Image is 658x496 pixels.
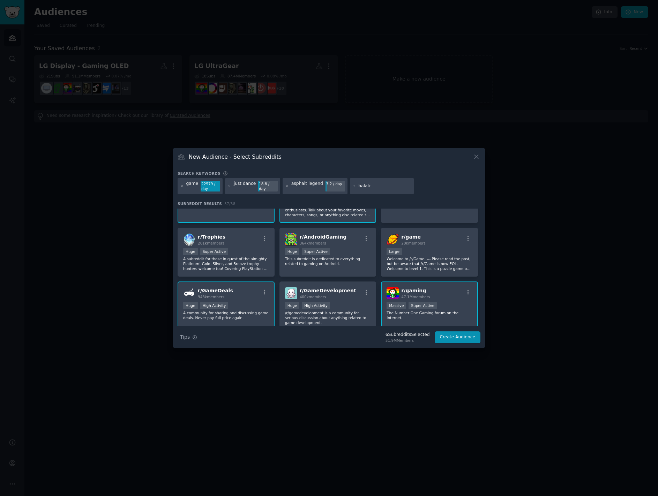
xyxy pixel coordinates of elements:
[358,183,411,189] input: New Keyword
[198,295,224,299] span: 943k members
[201,181,220,192] div: 22579 / day
[183,310,269,320] p: A community for sharing and discussing game deals. Never pay full price again.
[285,248,300,255] div: Huge
[300,241,326,245] span: 364k members
[302,302,330,309] div: High Activity
[387,256,472,271] p: Welcome to /r/Game. --- Please read the post, but be aware that /r/Game is now EOL. Welcome to le...
[180,333,190,341] span: Tips
[224,202,235,206] span: 37 / 38
[326,181,345,187] div: 3.2 / day
[401,234,421,240] span: r/ game
[200,248,229,255] div: Super Active
[183,256,269,271] p: A subreddit for those in quest of the almighty Platinum! Gold, Silver, and Bronze trophy hunters ...
[285,310,371,325] p: /r/gamedevelopment is a community for serious discussion about anything related to game development.
[387,248,402,255] div: Large
[186,181,199,192] div: game
[189,153,282,160] h3: New Audience - Select Subreddits
[435,331,481,343] button: Create Audience
[300,288,356,293] span: r/ GameDevelopment
[285,302,300,309] div: Huge
[401,241,425,245] span: 20k members
[386,332,430,338] div: 6 Subreddit s Selected
[285,203,371,217] p: The official subreddit for Just Dance enthusiasts. Talk about your favorite moves, characters, so...
[285,256,371,266] p: This subreddit is dedicated to everything related to gaming on Android.
[401,295,430,299] span: 47.1M members
[300,234,347,240] span: r/ AndroidGaming
[234,181,256,192] div: just dance
[387,302,406,309] div: Massive
[401,288,426,293] span: r/ gaming
[198,241,224,245] span: 201k members
[183,233,195,246] img: Trophies
[200,302,229,309] div: High Activity
[178,331,200,343] button: Tips
[302,248,330,255] div: Super Active
[178,201,222,206] span: Subreddit Results
[387,310,472,320] p: The Number One Gaming forum on the Internet.
[258,181,278,192] div: 18.8 / day
[183,302,198,309] div: Huge
[386,338,430,343] div: 51.9M Members
[183,248,198,255] div: Huge
[300,295,326,299] span: 400k members
[409,302,437,309] div: Super Active
[178,171,220,176] h3: Search keywords
[387,233,399,246] img: game
[183,287,195,299] img: GameDeals
[291,181,323,192] div: asphalt legend
[198,234,225,240] span: r/ Trophies
[198,288,233,293] span: r/ GameDeals
[285,233,297,246] img: AndroidGaming
[285,287,297,299] img: GameDevelopment
[387,287,399,299] img: gaming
